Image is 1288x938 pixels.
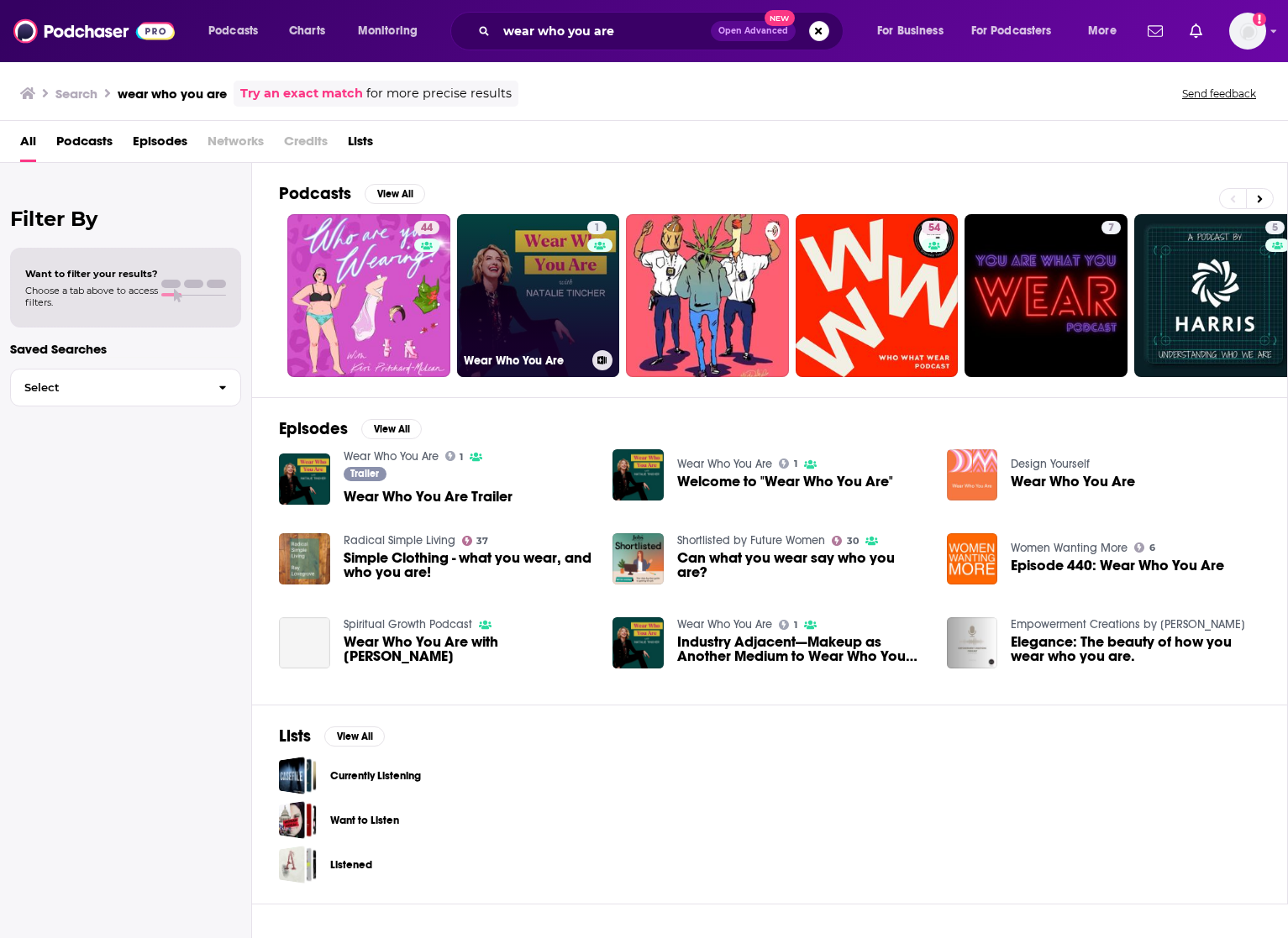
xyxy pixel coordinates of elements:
a: Wear Who You Are [1011,474,1135,489]
span: Currently Listening [279,757,317,794]
span: 54 [928,220,940,237]
a: 30 [832,536,859,546]
span: Choose a tab above to access filters. [25,285,158,308]
a: Charts [278,18,335,45]
img: Simple Clothing - what you wear, and who you are! [279,533,330,584]
span: Want to filter your results? [25,268,158,280]
a: Can what you wear say who you are? [612,533,664,584]
button: Send feedback [1177,86,1261,101]
a: Can what you wear say who you are? [677,551,927,579]
span: For Business [877,19,944,43]
a: Elegance: The beauty of how you wear who you are. [1011,635,1260,663]
a: Show notifications dropdown [1183,17,1209,45]
img: Podchaser - Follow, Share and Rate Podcasts [13,15,175,47]
a: Wear Who You Are Trailer [344,490,513,504]
h3: Wear Who You Are [464,354,586,368]
a: 1 [445,451,464,461]
span: Industry Adjacent—Makeup as Another Medium to Wear Who You Are w/ [PERSON_NAME] [677,635,927,663]
span: Charts [289,19,325,43]
a: Episodes [133,128,187,162]
svg: Add a profile image [1253,13,1266,26]
a: Industry Adjacent—Makeup as Another Medium to Wear Who You Are w/ Rebecca Robles [677,635,927,663]
a: Want to Listen [279,801,317,839]
a: Empowerment Creations by Fortunate Mavhiko [1011,617,1245,631]
button: Select [10,369,241,406]
a: Wear Who You Are with Patsy Sanders [279,617,330,668]
h3: wear who you are [118,86,227,102]
a: Industry Adjacent—Makeup as Another Medium to Wear Who You Are w/ Rebecca Robles [612,617,664,668]
button: View All [365,184,425,204]
h2: Podcasts [279,183,351,204]
span: 1 [794,621,797,629]
a: All [20,128,36,162]
h2: Episodes [279,418,348,439]
a: 7 [965,214,1128,377]
a: 1 [779,459,797,469]
a: Wear Who You Are [947,449,998,500]
a: Women Wanting More [1011,541,1128,555]
button: View All [324,726,385,747]
a: Simple Clothing - what you wear, and who you are! [344,551,593,579]
span: for more precise results [366,84,512,103]
span: Episode 440: Wear Who You Are [1011,558,1224,573]
span: More [1088,19,1117,43]
a: 37 [462,536,489,546]
a: ListsView All [279,726,385,747]
img: Episode 440: Wear Who You Are [947,533,998,584]
a: 7 [1101,221,1121,234]
a: Wear Who You Are with Patsy Sanders [344,635,593,663]
a: Lists [348,128,373,162]
button: open menu [197,18,280,45]
img: Wear Who You Are Trailer [279,453,330,505]
p: Saved Searches [10,341,241,357]
a: 44 [414,221,439,234]
a: Welcome to "Wear Who You Are" [677,474,893,489]
span: 1 [460,453,463,461]
span: For Podcasters [971,19,1052,43]
a: Shortlisted by Future Women [677,533,825,548]
button: open menu [960,18,1076,45]
a: 6 [1134,542,1155,553]
a: Currently Listening [330,767,421,785]
button: Show profile menu [1229,13,1266,50]
a: Wear Who You Are [677,617,772,631]
a: Listened [279,846,317,883]
span: Select [11,382,205,393]
img: User Profile [1229,13,1266,50]
img: Welcome to "Wear Who You Are" [612,449,664,500]
a: 1 [779,620,797,630]
span: Podcasts [56,128,113,162]
span: Monitoring [358,19,418,43]
a: Want to Listen [330,811,399,830]
a: 1 [587,221,607,234]
a: EpisodesView All [279,418,422,439]
span: Podcasts [208,19,258,43]
button: open menu [1076,18,1138,45]
button: open menu [346,18,439,45]
a: Show notifications dropdown [1141,17,1170,45]
span: Credits [284,128,328,162]
a: Elegance: The beauty of how you wear who you are. [947,617,998,668]
a: Try an exact match [240,84,363,103]
span: 5 [1272,220,1278,237]
a: 1Wear Who You Are [457,214,620,377]
a: Listened [330,856,372,874]
a: 54 [922,221,947,234]
button: Open AdvancedNew [711,21,796,41]
span: Open Advanced [718,27,788,35]
a: PodcastsView All [279,183,425,204]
